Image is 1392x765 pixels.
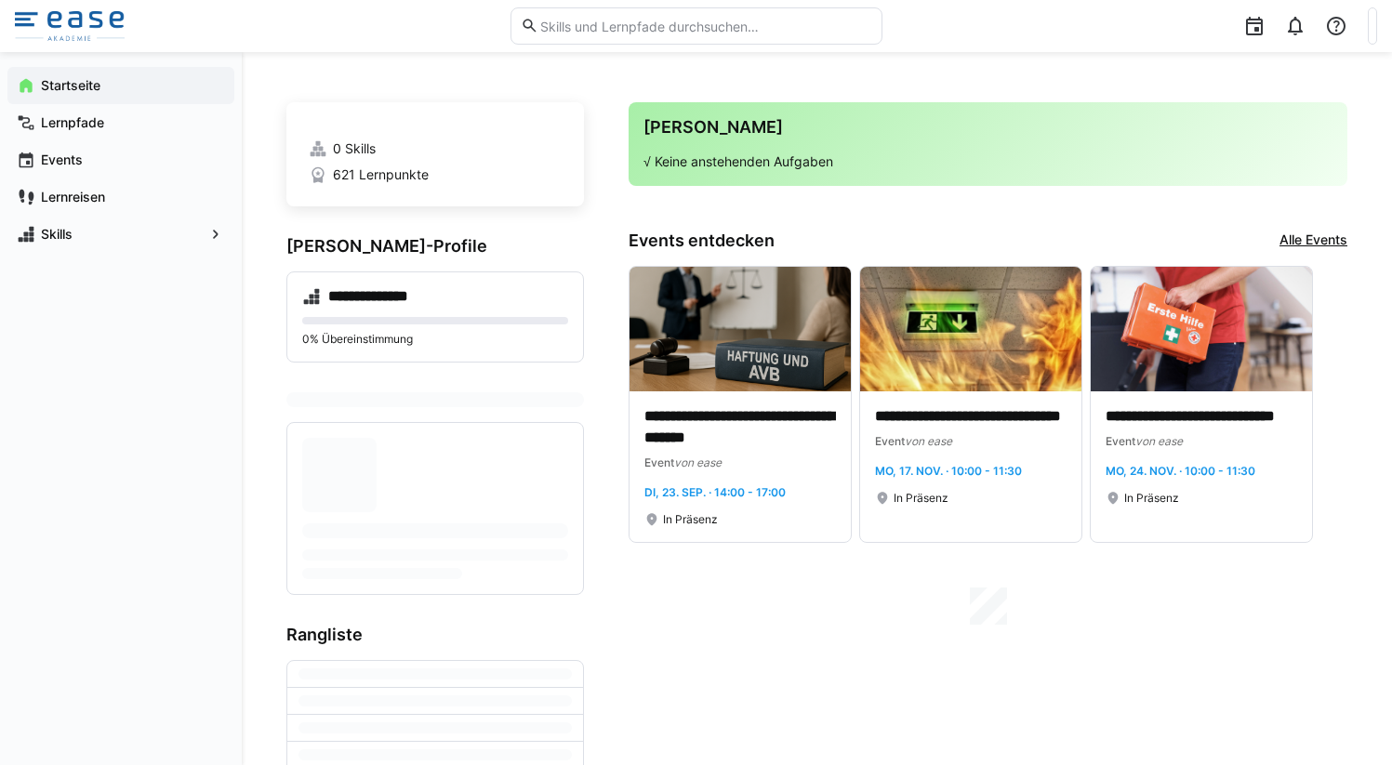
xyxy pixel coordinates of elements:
[860,267,1081,391] img: image
[643,117,1332,138] h3: [PERSON_NAME]
[302,332,568,347] p: 0% Übereinstimmung
[333,165,429,184] span: 621 Lernpunkte
[663,512,718,527] span: In Präsenz
[643,152,1332,171] p: √ Keine anstehenden Aufgaben
[629,231,775,251] h3: Events entdecken
[286,236,584,257] h3: [PERSON_NAME]-Profile
[1091,267,1312,391] img: image
[1135,434,1183,448] span: von ease
[309,139,562,158] a: 0 Skills
[875,464,1022,478] span: Mo, 17. Nov. · 10:00 - 11:30
[1106,434,1135,448] span: Event
[286,625,584,645] h3: Rangliste
[1124,491,1179,506] span: In Präsenz
[644,485,786,499] span: Di, 23. Sep. · 14:00 - 17:00
[674,455,722,469] span: von ease
[630,267,851,391] img: image
[905,434,952,448] span: von ease
[894,491,948,506] span: In Präsenz
[1106,464,1255,478] span: Mo, 24. Nov. · 10:00 - 11:30
[644,455,674,469] span: Event
[875,434,905,448] span: Event
[1279,231,1347,251] a: Alle Events
[538,18,871,34] input: Skills und Lernpfade durchsuchen…
[333,139,376,158] span: 0 Skills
